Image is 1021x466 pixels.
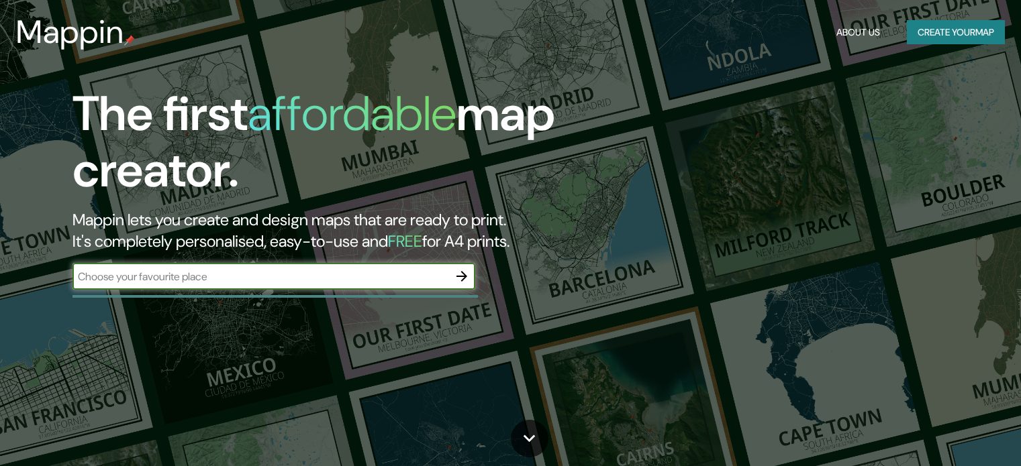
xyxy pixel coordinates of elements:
h2: Mappin lets you create and design maps that are ready to print. It's completely personalised, eas... [72,209,583,252]
input: Choose your favourite place [72,269,448,284]
h5: FREE [388,231,422,251]
button: About Us [831,20,885,45]
h1: affordable [248,82,456,145]
button: Create yourmap [907,20,1005,45]
h1: The first map creator. [72,86,583,209]
h3: Mappin [16,13,124,51]
img: mappin-pin [124,35,135,46]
